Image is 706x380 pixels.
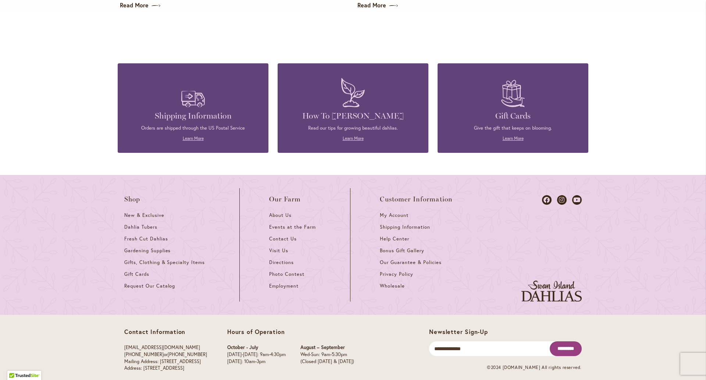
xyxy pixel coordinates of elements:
span: Contact Us [269,236,297,242]
span: Newsletter Sign-Up [429,328,488,335]
span: Shop [124,196,140,203]
span: Fresh Cut Dahlias [124,236,168,242]
p: Contact Information [124,328,207,335]
p: Read our tips for growing beautiful dahlias. [289,125,417,131]
a: Read More [120,1,349,10]
span: Events at the Farm [269,224,315,230]
a: [EMAIL_ADDRESS][DOMAIN_NAME] [124,344,200,351]
a: Learn More [503,136,524,141]
a: Read More [357,1,586,10]
a: Learn More [183,136,204,141]
span: Photo Contest [269,271,304,277]
h4: Gift Cards [449,111,577,121]
h4: How To [PERSON_NAME] [289,111,417,121]
span: Request Our Catalog [124,283,175,289]
span: Gardening Supplies [124,247,171,254]
span: Dahlia Tubers [124,224,157,230]
span: New & Exclusive [124,212,164,218]
a: Dahlias on Instagram [557,195,567,205]
span: Employment [269,283,299,289]
p: or Mailing Address: [STREET_ADDRESS] Address: [STREET_ADDRESS] [124,344,207,372]
p: Wed-Sun: 9am-5:30pm [300,351,354,358]
span: Gifts, Clothing & Specialty Items [124,259,205,265]
span: Visit Us [269,247,288,254]
p: August – September [300,344,354,351]
p: October - July [227,344,286,351]
h4: Shipping Information [129,111,257,121]
span: Directions [269,259,294,265]
span: Privacy Policy [380,271,413,277]
span: Gift Cards [124,271,149,277]
p: [DATE]-[DATE]: 9am-4:30pm [227,351,286,358]
span: Wholesale [380,283,405,289]
span: Help Center [380,236,409,242]
a: Dahlias on Facebook [542,195,552,205]
span: Our Farm [269,196,301,203]
span: My Account [380,212,409,218]
a: Dahlias on Youtube [572,195,582,205]
span: About Us [269,212,292,218]
a: Learn More [343,136,364,141]
p: Orders are shipped through the US Postal Service [129,125,257,131]
span: Shipping Information [380,224,430,230]
p: Hours of Operation [227,328,354,335]
span: Customer Information [380,196,453,203]
a: [PHONE_NUMBER] [124,351,164,358]
p: Give the gift that keeps on blooming. [449,125,577,131]
a: [PHONE_NUMBER] [168,351,207,358]
span: Bonus Gift Gallery [380,247,424,254]
span: Our Guarantee & Policies [380,259,441,265]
